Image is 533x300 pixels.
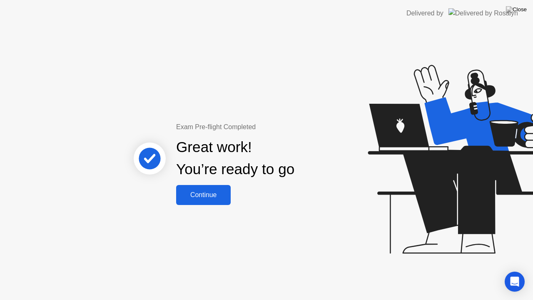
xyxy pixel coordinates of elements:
img: Delivered by Rosalyn [448,8,518,18]
div: Great work! You’re ready to go [176,136,294,180]
div: Open Intercom Messenger [505,272,525,292]
div: Delivered by [406,8,443,18]
button: Continue [176,185,231,205]
div: Continue [179,191,228,199]
div: Exam Pre-flight Completed [176,122,348,132]
img: Close [506,6,527,13]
